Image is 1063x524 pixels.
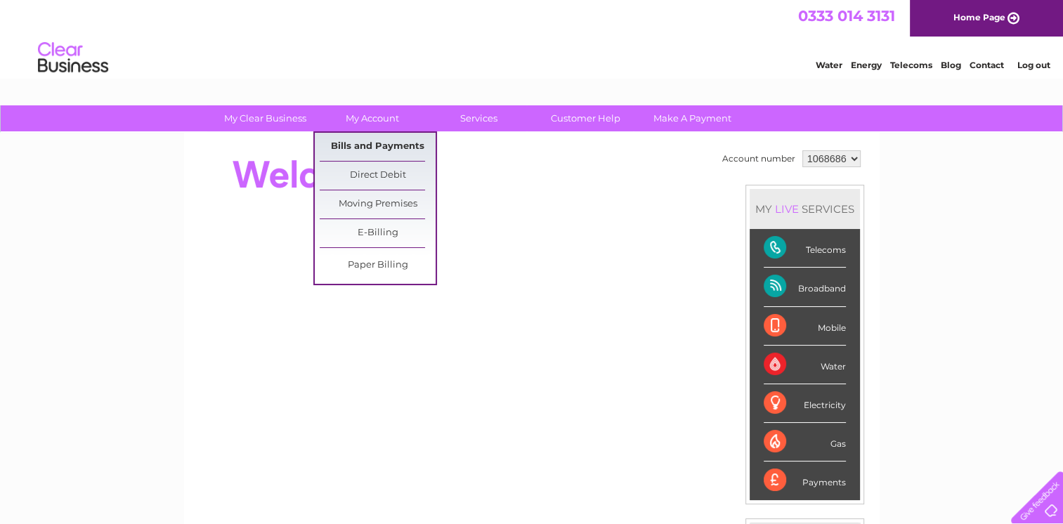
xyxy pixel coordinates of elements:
[764,461,846,499] div: Payments
[941,60,961,70] a: Blog
[320,251,436,280] a: Paper Billing
[764,384,846,423] div: Electricity
[528,105,644,131] a: Customer Help
[634,105,750,131] a: Make A Payment
[320,162,436,190] a: Direct Debit
[851,60,882,70] a: Energy
[970,60,1004,70] a: Contact
[320,133,436,161] a: Bills and Payments
[890,60,932,70] a: Telecoms
[320,190,436,218] a: Moving Premises
[320,219,436,247] a: E-Billing
[750,189,860,229] div: MY SERVICES
[764,229,846,268] div: Telecoms
[764,307,846,346] div: Mobile
[207,105,323,131] a: My Clear Business
[719,147,799,171] td: Account number
[798,7,895,25] a: 0333 014 3131
[1017,60,1050,70] a: Log out
[816,60,842,70] a: Water
[764,268,846,306] div: Broadband
[37,37,109,79] img: logo.png
[314,105,430,131] a: My Account
[421,105,537,131] a: Services
[772,202,802,216] div: LIVE
[764,423,846,461] div: Gas
[200,8,864,68] div: Clear Business is a trading name of Verastar Limited (registered in [GEOGRAPHIC_DATA] No. 3667643...
[764,346,846,384] div: Water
